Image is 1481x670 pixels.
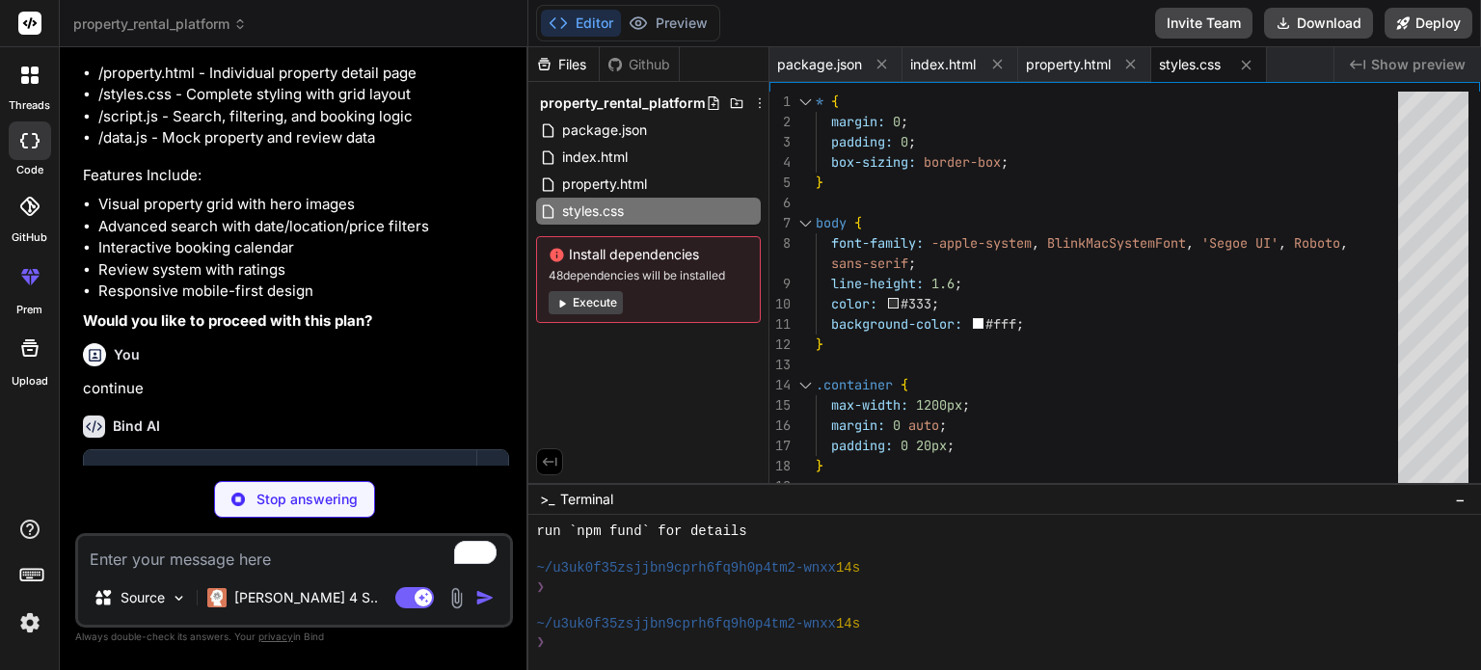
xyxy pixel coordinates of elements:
li: Interactive booking calendar [98,237,509,259]
div: Click to collapse the range. [793,92,818,112]
li: /data.js - Mock property and review data [98,127,509,149]
span: 0 [901,133,908,150]
label: code [16,162,43,178]
span: ; [947,437,955,454]
span: index.html [910,55,976,74]
div: 15 [769,395,791,415]
span: 20px [916,437,947,454]
span: property.html [560,173,649,196]
label: prem [16,302,42,318]
div: 3 [769,132,791,152]
span: styles.css [560,200,626,223]
div: 10 [769,294,791,314]
span: 14s [836,559,860,577]
span: max-width: [831,396,908,414]
span: − [1455,490,1466,509]
span: color: [831,295,877,312]
p: continue [83,378,509,400]
button: Editor [541,10,621,37]
div: 6 [769,193,791,213]
span: ; [908,255,916,272]
span: ❯ [536,578,546,597]
li: Responsive mobile-first design [98,281,509,303]
div: 13 [769,355,791,375]
span: ; [1001,153,1009,171]
div: 1 [769,92,791,112]
span: .container [816,376,893,393]
span: , [1186,234,1194,252]
span: ; [962,396,970,414]
span: 1.6 [931,275,955,292]
div: 4 [769,152,791,173]
span: >_ [540,490,554,509]
div: Property Rental Platform [103,464,457,483]
li: /styles.css - Complete styling with grid layout [98,84,509,106]
span: 0 [901,437,908,454]
h6: Bind AI [113,416,160,436]
span: ; [939,416,947,434]
button: Preview [621,10,715,37]
span: 0 [893,113,901,130]
span: , [1279,234,1286,252]
span: margin: [831,113,885,130]
h4: Features Include: [83,165,509,187]
span: { [901,376,908,393]
span: } [816,335,823,353]
span: run `npm fund` for details [536,523,746,541]
textarea: To enrich screen reader interactions, please activate Accessibility in Grammarly extension settings [78,536,510,571]
span: { [831,93,839,110]
p: Always double-check its answers. Your in Bind [75,628,513,646]
span: property_rental_platform [540,94,706,113]
div: 7 [769,213,791,233]
span: Roboto [1294,234,1340,252]
span: index.html [560,146,630,169]
div: Github [600,55,679,74]
span: body [816,214,847,231]
button: − [1451,484,1469,515]
li: Visual property grid with hero images [98,194,509,216]
p: [PERSON_NAME] 4 S.. [234,588,378,607]
button: Property Rental PlatformClick to open Workbench [84,450,476,514]
p: Stop answering [256,490,358,509]
div: 12 [769,335,791,355]
img: Pick Models [171,590,187,606]
span: ❯ [536,633,546,652]
span: ; [901,113,908,130]
span: auto [908,416,939,434]
span: border-box [924,153,1001,171]
span: { [854,214,862,231]
img: settings [13,606,46,639]
span: line-height: [831,275,924,292]
span: ~/u3uk0f35zsjjbn9cprh6fq9h0p4tm2-wnxx [536,615,836,633]
li: /property.html - Individual property detail page [98,63,509,85]
div: 9 [769,274,791,294]
span: styles.css [1159,55,1221,74]
span: Show preview [1371,55,1466,74]
div: 16 [769,415,791,436]
span: #fff [986,315,1017,333]
span: property_rental_platform [73,14,247,34]
span: ; [932,295,940,312]
label: GitHub [12,229,47,246]
div: 17 [769,436,791,456]
span: Terminal [560,490,613,509]
label: Upload [12,373,48,389]
button: Download [1264,8,1373,39]
span: property.html [1026,55,1111,74]
button: Execute [549,291,623,314]
span: BlinkMacSystemFont [1047,234,1186,252]
span: ; [908,133,916,150]
span: package.json [560,119,649,142]
span: ; [955,275,962,292]
div: 18 [769,456,791,476]
span: package.json [777,55,862,74]
div: 8 [769,233,791,254]
span: #333 [902,295,932,312]
span: box-sizing: [831,153,916,171]
img: icon [475,588,495,607]
li: /script.js - Search, filtering, and booking logic [98,106,509,128]
div: 14 [769,375,791,395]
span: 'Segoe UI' [1201,234,1279,252]
span: ; [1017,315,1025,333]
span: } [816,457,823,474]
